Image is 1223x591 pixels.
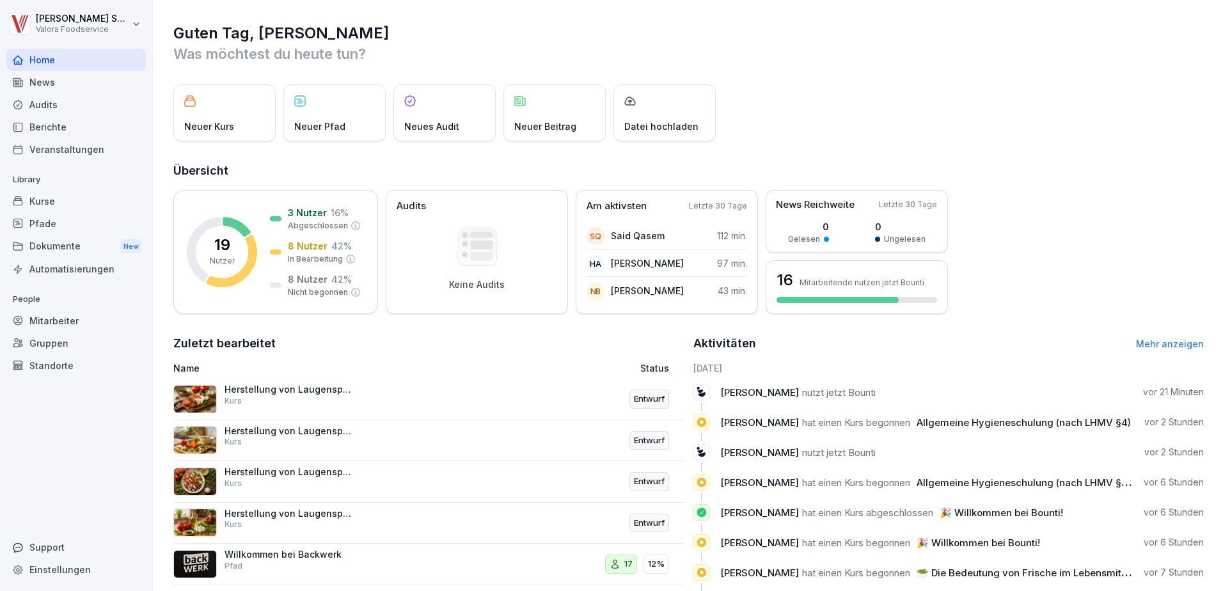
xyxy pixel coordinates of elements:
[514,120,576,133] p: Neuer Beitrag
[802,446,876,459] span: nutzt jetzt Bounti
[184,120,234,133] p: Neuer Kurs
[225,508,352,519] p: Herstellung von Laugenspitz Tomate Mozzarella
[331,272,352,286] p: 42 %
[634,517,665,530] p: Entwurf
[6,258,146,280] a: Automatisierungen
[225,549,352,560] p: Willkommen bei Backwerk
[940,507,1063,519] span: 🎉 Willkommen bei Bounti!
[6,169,146,190] p: Library
[875,220,926,233] p: 0
[225,425,352,437] p: Herstellung von Laugenspitz Tomate Mozzarella
[788,220,829,233] p: 0
[288,287,348,298] p: Nicht begonnen
[802,507,933,519] span: hat einen Kurs abgeschlossen
[720,537,799,549] span: [PERSON_NAME]
[879,199,937,210] p: Letzte 30 Tage
[802,537,910,549] span: hat einen Kurs begonnen
[717,256,747,270] p: 97 min.
[624,120,698,133] p: Datei hochladen
[917,416,1131,429] span: Allgemeine Hygieneschulung (nach LHMV §4)
[720,477,799,489] span: [PERSON_NAME]
[225,466,352,478] p: Herstellung von Laugenspitz Tomate Mozzarella
[397,199,426,214] p: Audits
[6,212,146,235] div: Pfade
[6,354,146,377] a: Standorte
[776,198,855,212] p: News Reichweite
[6,116,146,138] a: Berichte
[611,284,684,297] p: [PERSON_NAME]
[6,310,146,332] a: Mitarbeiter
[173,550,217,578] img: ziwrm37xq164a4xnq1u7x8f9.png
[1144,416,1204,429] p: vor 2 Stunden
[611,229,665,242] p: Said Qasem
[884,233,926,245] p: Ungelesen
[36,25,129,34] p: Valora Foodservice
[1144,566,1204,579] p: vor 7 Stunden
[120,239,142,254] div: New
[689,200,747,212] p: Letzte 30 Tage
[1144,536,1204,549] p: vor 6 Stunden
[634,393,665,406] p: Entwurf
[225,395,242,407] p: Kurs
[6,235,146,258] div: Dokumente
[6,190,146,212] a: Kurse
[225,384,352,395] p: Herstellung von Laugenspitz Tomate Mozzarella
[6,138,146,161] a: Veranstaltungen
[173,468,217,496] img: uhlgohc6y8pn7qhgkja9wrr6.png
[225,436,242,448] p: Kurs
[587,255,604,272] div: HA
[634,434,665,447] p: Entwurf
[693,335,756,352] h2: Aktivitäten
[611,256,684,270] p: [PERSON_NAME]
[173,23,1204,43] h1: Guten Tag, [PERSON_NAME]
[6,93,146,116] a: Audits
[587,199,647,214] p: Am aktivsten
[173,461,684,503] a: Herstellung von Laugenspitz Tomate MozzarellaKursEntwurf
[788,233,820,245] p: Gelesen
[720,446,799,459] span: [PERSON_NAME]
[225,519,242,530] p: Kurs
[802,477,910,489] span: hat einen Kurs begonnen
[1143,386,1204,398] p: vor 21 Minuten
[6,558,146,581] div: Einstellungen
[6,332,146,354] a: Gruppen
[587,227,604,245] div: SQ
[6,49,146,71] a: Home
[720,386,799,398] span: [PERSON_NAME]
[331,206,349,219] p: 16 %
[173,379,684,420] a: Herstellung von Laugenspitz Tomate MozzarellaKursEntwurf
[6,71,146,93] div: News
[173,544,684,585] a: Willkommen bei BackwerkPfad1712%
[718,284,747,297] p: 43 min.
[210,255,235,267] p: Nutzer
[917,537,1040,549] span: 🎉 Willkommen bei Bounti!
[1144,476,1204,489] p: vor 6 Stunden
[648,558,665,571] p: 12%
[288,206,327,219] p: 3 Nutzer
[173,508,217,537] img: kcxk6h36tmm2i096acomdw5h.png
[331,239,352,253] p: 42 %
[6,235,146,258] a: DokumenteNew
[225,560,242,572] p: Pfad
[294,120,345,133] p: Neuer Pfad
[1136,338,1204,349] a: Mehr anzeigen
[449,279,505,290] p: Keine Audits
[717,229,747,242] p: 112 min.
[1144,506,1204,519] p: vor 6 Stunden
[173,335,684,352] h2: Zuletzt bearbeitet
[720,567,799,579] span: [PERSON_NAME]
[173,162,1204,180] h2: Übersicht
[917,477,1131,489] span: Allgemeine Hygieneschulung (nach LHMV §4)
[214,237,230,253] p: 19
[800,278,924,287] p: Mitarbeitende nutzen jetzt Bounti
[6,289,146,310] p: People
[173,503,684,544] a: Herstellung von Laugenspitz Tomate MozzarellaKursEntwurf
[720,416,799,429] span: [PERSON_NAME]
[173,420,684,462] a: Herstellung von Laugenspitz Tomate MozzarellaKursEntwurf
